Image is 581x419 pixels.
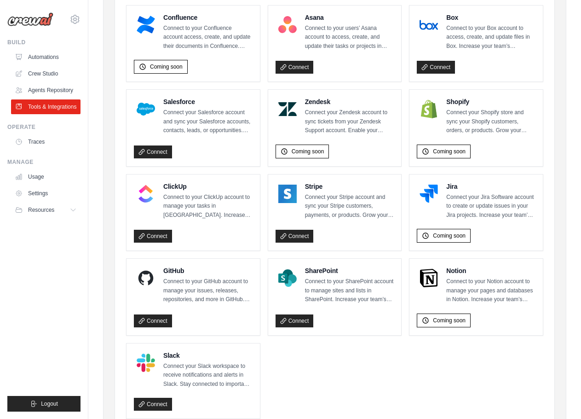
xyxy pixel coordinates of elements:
img: Slack Logo [137,354,155,372]
img: SharePoint Logo [278,269,297,287]
p: Connect to your Notion account to manage your pages and databases in Notion. Increase your team’s... [446,277,535,304]
h4: Box [446,13,535,22]
span: Coming soon [150,63,183,70]
a: Automations [11,50,81,64]
h4: Notion [446,266,535,275]
span: Coming soon [433,232,466,239]
p: Connect to your GitHub account to manage your issues, releases, repositories, and more in GitHub.... [163,277,253,304]
a: Connect [134,230,172,243]
p: Connect to your Box account to access, create, and update files in Box. Increase your team’s prod... [446,24,535,51]
button: Logout [7,396,81,412]
h4: GitHub [163,266,253,275]
img: Salesforce Logo [137,100,155,118]
p: Connect to your Confluence account access, create, and update their documents in Confluence. Incr... [163,24,253,51]
a: Crew Studio [11,66,81,81]
h4: Confluence [163,13,253,22]
p: Connect your Salesforce account and sync your Salesforce accounts, contacts, leads, or opportunit... [163,108,253,135]
a: Connect [276,314,314,327]
div: Manage [7,158,81,166]
a: Connect [134,398,172,411]
a: Connect [276,230,314,243]
a: Usage [11,169,81,184]
img: Stripe Logo [278,185,297,203]
span: Coming soon [433,148,466,155]
span: Coming soon [292,148,324,155]
span: Logout [41,400,58,407]
p: Connect to your SharePoint account to manage sites and lists in SharePoint. Increase your team’s ... [305,277,394,304]
h4: Slack [163,351,253,360]
h4: SharePoint [305,266,394,275]
p: Connect your Zendesk account to sync tickets from your Zendesk Support account. Enable your suppo... [305,108,394,135]
a: Connect [134,145,172,158]
img: Jira Logo [420,185,438,203]
a: Traces [11,134,81,149]
a: Tools & Integrations [11,99,81,114]
h4: ClickUp [163,182,253,191]
img: Notion Logo [420,269,438,287]
div: Build [7,39,81,46]
p: Connect your Slack workspace to receive notifications and alerts in Slack. Stay connected to impo... [163,362,253,389]
h4: Shopify [446,97,535,106]
p: Connect to your users’ Asana account to access, create, and update their tasks or projects in [GE... [305,24,394,51]
p: Connect your Stripe account and sync your Stripe customers, payments, or products. Grow your busi... [305,193,394,220]
h4: Stripe [305,182,394,191]
a: Connect [134,314,172,327]
button: Resources [11,203,81,217]
span: Coming soon [433,317,466,324]
img: Logo [7,12,53,26]
div: Operate [7,123,81,131]
span: Resources [28,206,54,214]
p: Connect your Shopify store and sync your Shopify customers, orders, or products. Grow your busine... [446,108,535,135]
img: Box Logo [420,16,438,34]
img: Confluence Logo [137,16,155,34]
a: Connect [417,61,455,74]
h4: Jira [446,182,535,191]
img: Shopify Logo [420,100,438,118]
h4: Zendesk [305,97,394,106]
img: ClickUp Logo [137,185,155,203]
img: Asana Logo [278,16,297,34]
h4: Asana [305,13,394,22]
a: Connect [276,61,314,74]
img: Zendesk Logo [278,100,297,118]
h4: Salesforce [163,97,253,106]
img: GitHub Logo [137,269,155,287]
a: Settings [11,186,81,201]
p: Connect to your ClickUp account to manage your tasks in [GEOGRAPHIC_DATA]. Increase your team’s p... [163,193,253,220]
p: Connect your Jira Software account to create or update issues in your Jira projects. Increase you... [446,193,535,220]
a: Agents Repository [11,83,81,98]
